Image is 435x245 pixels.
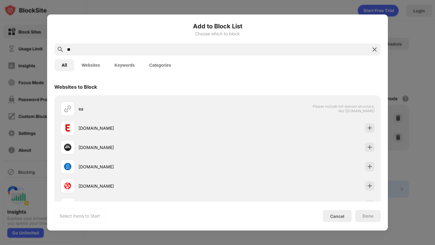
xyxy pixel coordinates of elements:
[371,46,378,53] img: search-close
[74,59,107,71] button: Websites
[64,182,71,189] img: favicons
[54,31,381,36] div: Choose which to block
[330,214,344,219] div: Cancel
[54,59,74,71] button: All
[79,106,217,112] div: ea
[79,125,217,131] div: [DOMAIN_NAME]
[312,104,375,113] span: Please include full domain structure, like [DOMAIN_NAME]
[107,59,142,71] button: Keywords
[79,144,217,151] div: [DOMAIN_NAME]
[64,105,71,112] img: url.svg
[54,22,381,31] h6: Add to Block List
[79,164,217,170] div: [DOMAIN_NAME]
[60,213,100,219] div: Select Items to Start
[57,46,64,53] img: search.svg
[64,163,71,170] img: favicons
[362,214,373,218] div: Done
[64,124,71,132] img: favicons
[79,183,217,189] div: [DOMAIN_NAME]
[54,84,97,90] div: Websites to Block
[64,144,71,151] img: favicons
[142,59,178,71] button: Categories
